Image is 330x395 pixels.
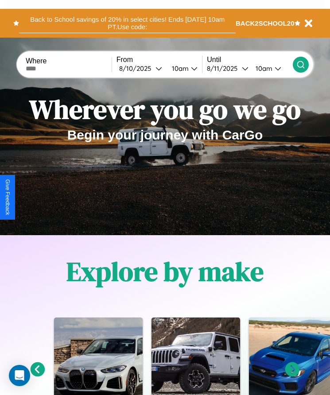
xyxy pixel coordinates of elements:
[207,56,293,64] label: Until
[26,57,112,65] label: Where
[19,13,236,33] button: Back to School savings of 20% in select cities! Ends [DATE] 10am PT.Use code:
[167,64,191,73] div: 10am
[207,64,242,73] div: 8 / 11 / 2025
[119,64,155,73] div: 8 / 10 / 2025
[248,64,293,73] button: 10am
[116,56,202,64] label: From
[66,253,264,290] h1: Explore by make
[9,365,30,386] div: Open Intercom Messenger
[251,64,275,73] div: 10am
[236,19,295,27] b: BACK2SCHOOL20
[116,64,165,73] button: 8/10/2025
[165,64,202,73] button: 10am
[4,179,11,215] div: Give Feedback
